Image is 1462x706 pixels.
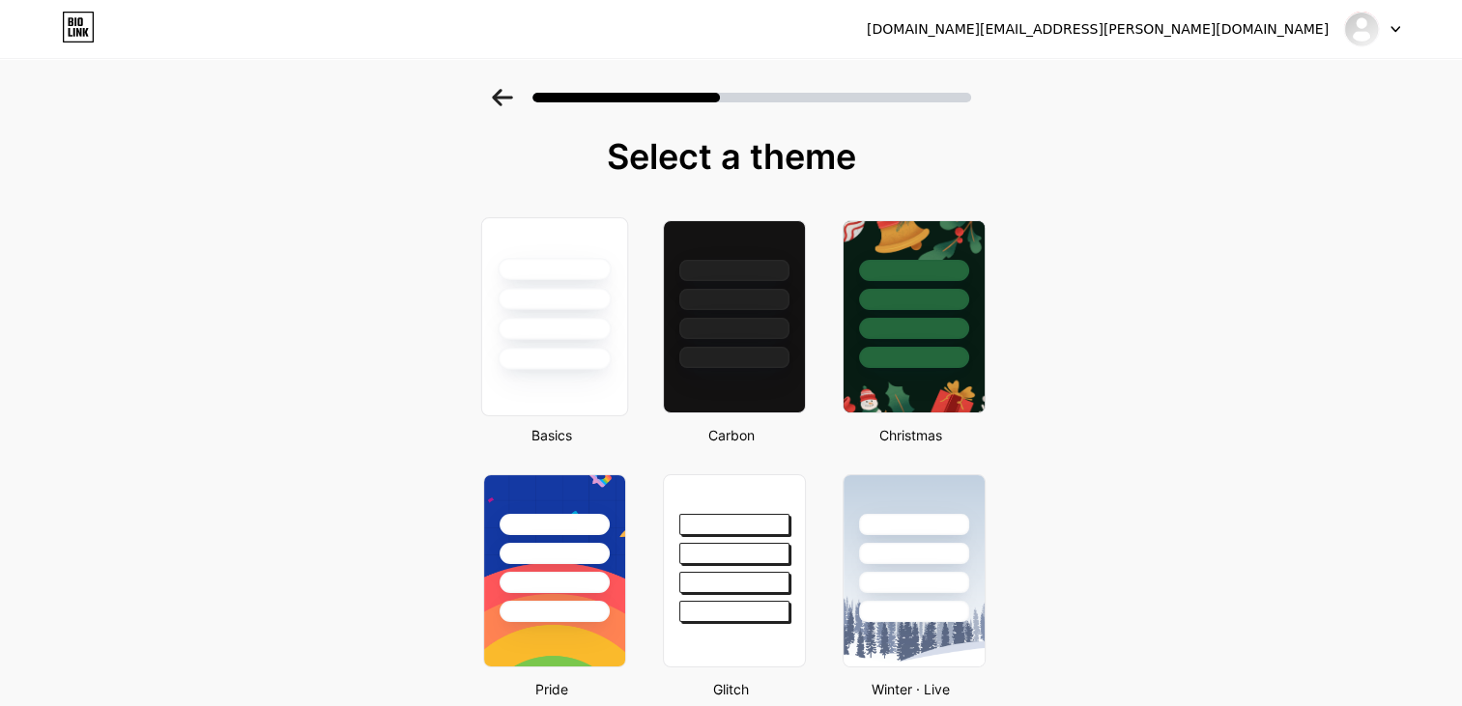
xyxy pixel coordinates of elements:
[475,137,988,176] div: Select a theme
[477,679,626,699] div: Pride
[477,425,626,445] div: Basics
[657,679,806,699] div: Glitch
[867,19,1329,40] div: [DOMAIN_NAME][EMAIL_ADDRESS][PERSON_NAME][DOMAIN_NAME]
[657,425,806,445] div: Carbon
[1343,11,1380,47] img: Qusay Ben Erhoma
[837,679,986,699] div: Winter · Live
[837,425,986,445] div: Christmas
